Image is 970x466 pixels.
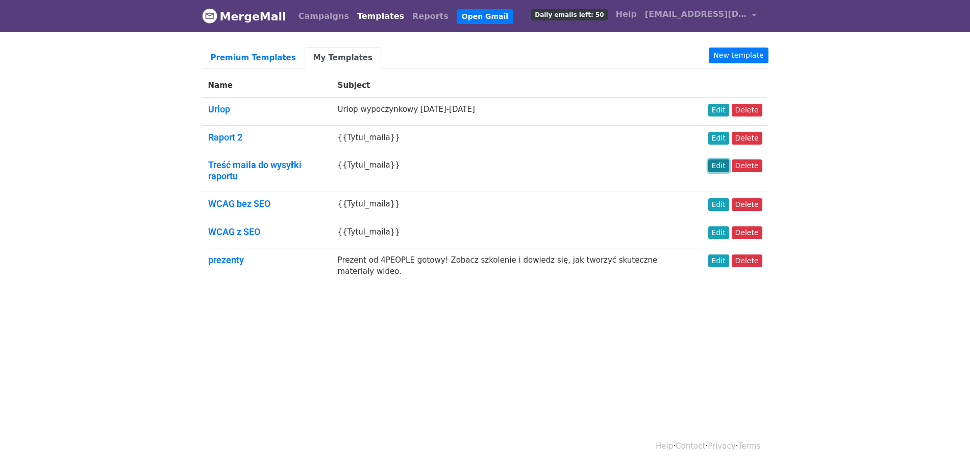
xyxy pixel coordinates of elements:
a: Edit [708,104,729,116]
th: Subject [332,74,702,98]
a: Delete [732,254,762,267]
a: WCAG bez SEO [208,198,270,209]
a: Help [656,441,673,451]
a: Edit [708,254,729,267]
a: Templates [353,6,408,27]
img: MergeMail logo [202,8,217,24]
a: Reports [408,6,453,27]
a: [EMAIL_ADDRESS][DOMAIN_NAME] [641,4,760,28]
a: WCAG z SEO [208,226,260,237]
a: Terms [738,441,760,451]
a: Delete [732,159,762,172]
a: prezenty [208,254,244,265]
a: Edit [708,132,729,145]
a: MergeMail [202,6,286,27]
th: Name [202,74,332,98]
a: Contact [676,441,705,451]
a: Open Gmail [457,9,513,24]
td: {{Tytul_maila}} [332,125,702,153]
span: Daily emails left: 50 [531,9,607,20]
a: My Templates [305,48,381,68]
a: Delete [732,104,762,116]
td: {{Tytul_maila}} [332,220,702,248]
div: Widżet czatu [919,417,970,466]
td: {{Tytul_maila}} [332,192,702,220]
a: Help [612,4,641,25]
a: Delete [732,226,762,239]
a: New template [709,48,768,63]
td: {{Tytul_maila}} [332,153,702,192]
a: Raport 2 [208,132,242,143]
a: Treść maila do wysyłki raportu [208,159,302,181]
a: Edit [708,198,729,211]
iframe: Chat Widget [919,417,970,466]
a: Delete [732,132,762,145]
a: Premium Templates [202,48,305,68]
td: Urlop wypoczynkowy [DATE]-[DATE] [332,98,702,126]
a: Edit [708,226,729,239]
a: Delete [732,198,762,211]
a: Daily emails left: 50 [527,4,611,25]
span: [EMAIL_ADDRESS][DOMAIN_NAME] [645,8,747,20]
a: Campaigns [294,6,353,27]
td: Prezent od 4PEOPLE gotowy! Zobacz szkolenie i dowiedz się, jak tworzyć skuteczne materiały wideo. [332,248,702,284]
a: Edit [708,159,729,172]
a: Urlop [208,104,230,114]
a: Privacy [708,441,735,451]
